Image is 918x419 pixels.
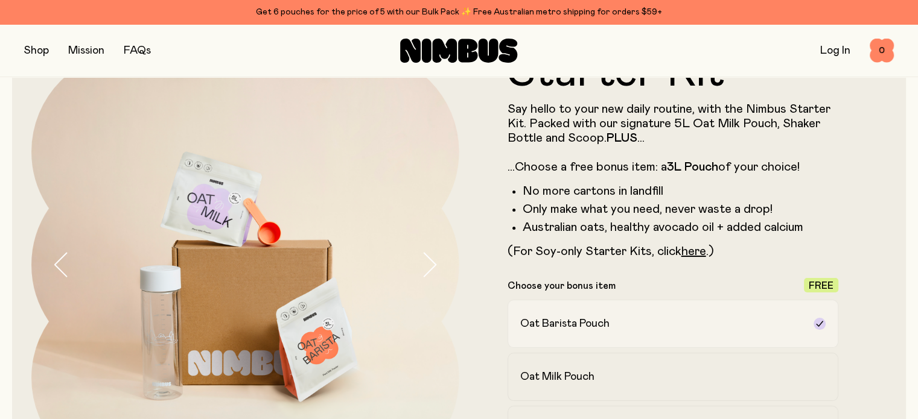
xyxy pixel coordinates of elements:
strong: Pouch [684,161,718,173]
div: Get 6 pouches for the price of 5 with our Bulk Pack ✨ Free Australian metro shipping for orders $59+ [24,5,894,19]
li: No more cartons in landfill [523,184,839,198]
h2: Oat Barista Pouch [520,317,610,331]
h2: Oat Milk Pouch [520,370,594,384]
p: Choose your bonus item [508,280,616,292]
a: Mission [68,45,104,56]
li: Only make what you need, never waste a drop! [523,202,839,216]
a: Log In [820,45,850,56]
p: Say hello to your new daily routine, with the Nimbus Starter Kit. Packed with our signature 5L Oa... [508,102,839,174]
li: Australian oats, healthy avocado oil + added calcium [523,220,839,235]
span: Free [809,281,834,291]
strong: PLUS [607,132,637,144]
button: 0 [870,39,894,63]
a: FAQs [124,45,151,56]
a: here [681,245,706,257]
p: (For Soy-only Starter Kits, click .) [508,244,839,259]
strong: 3L [667,161,681,173]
